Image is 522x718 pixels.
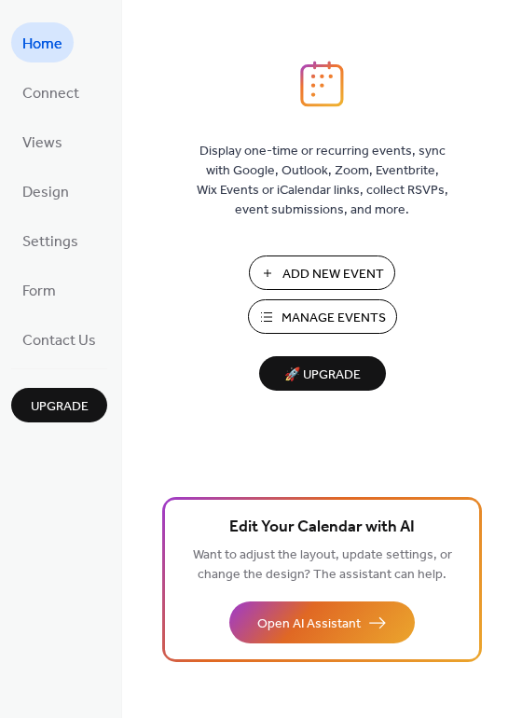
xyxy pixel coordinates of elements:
[22,228,78,256] span: Settings
[257,614,361,634] span: Open AI Assistant
[11,121,74,161] a: Views
[22,129,62,158] span: Views
[248,299,397,334] button: Manage Events
[22,326,96,355] span: Contact Us
[11,388,107,422] button: Upgrade
[270,363,375,388] span: 🚀 Upgrade
[22,30,62,59] span: Home
[11,319,107,359] a: Contact Us
[282,309,386,328] span: Manage Events
[11,220,89,260] a: Settings
[11,269,67,310] a: Form
[22,79,79,108] span: Connect
[11,72,90,112] a: Connect
[22,277,56,306] span: Form
[197,142,448,220] span: Display one-time or recurring events, sync with Google, Outlook, Zoom, Eventbrite, Wix Events or ...
[282,265,384,284] span: Add New Event
[11,22,74,62] a: Home
[229,601,415,643] button: Open AI Assistant
[31,397,89,417] span: Upgrade
[300,61,343,107] img: logo_icon.svg
[193,543,452,587] span: Want to adjust the layout, update settings, or change the design? The assistant can help.
[11,171,80,211] a: Design
[249,255,395,290] button: Add New Event
[22,178,69,207] span: Design
[229,515,415,541] span: Edit Your Calendar with AI
[259,356,386,391] button: 🚀 Upgrade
